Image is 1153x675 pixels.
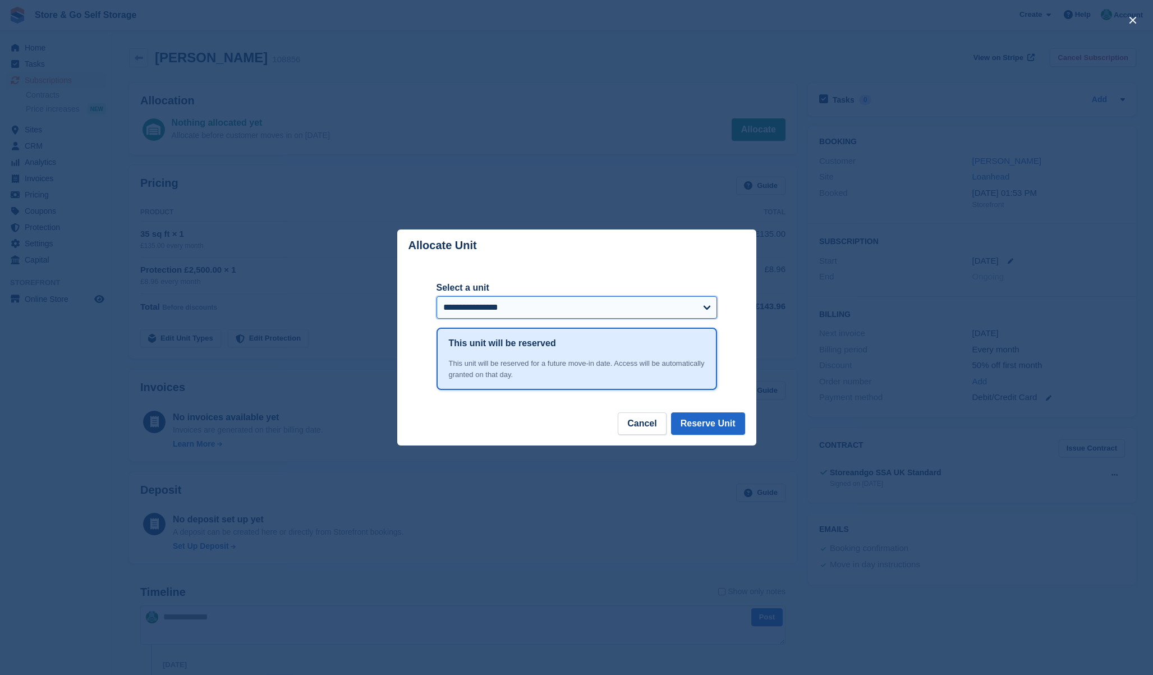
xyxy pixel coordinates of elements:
[618,412,666,435] button: Cancel
[1124,11,1142,29] button: close
[449,358,705,380] div: This unit will be reserved for a future move-in date. Access will be automatically granted on tha...
[437,281,717,295] label: Select a unit
[671,412,745,435] button: Reserve Unit
[408,239,477,252] p: Allocate Unit
[449,337,556,350] h1: This unit will be reserved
